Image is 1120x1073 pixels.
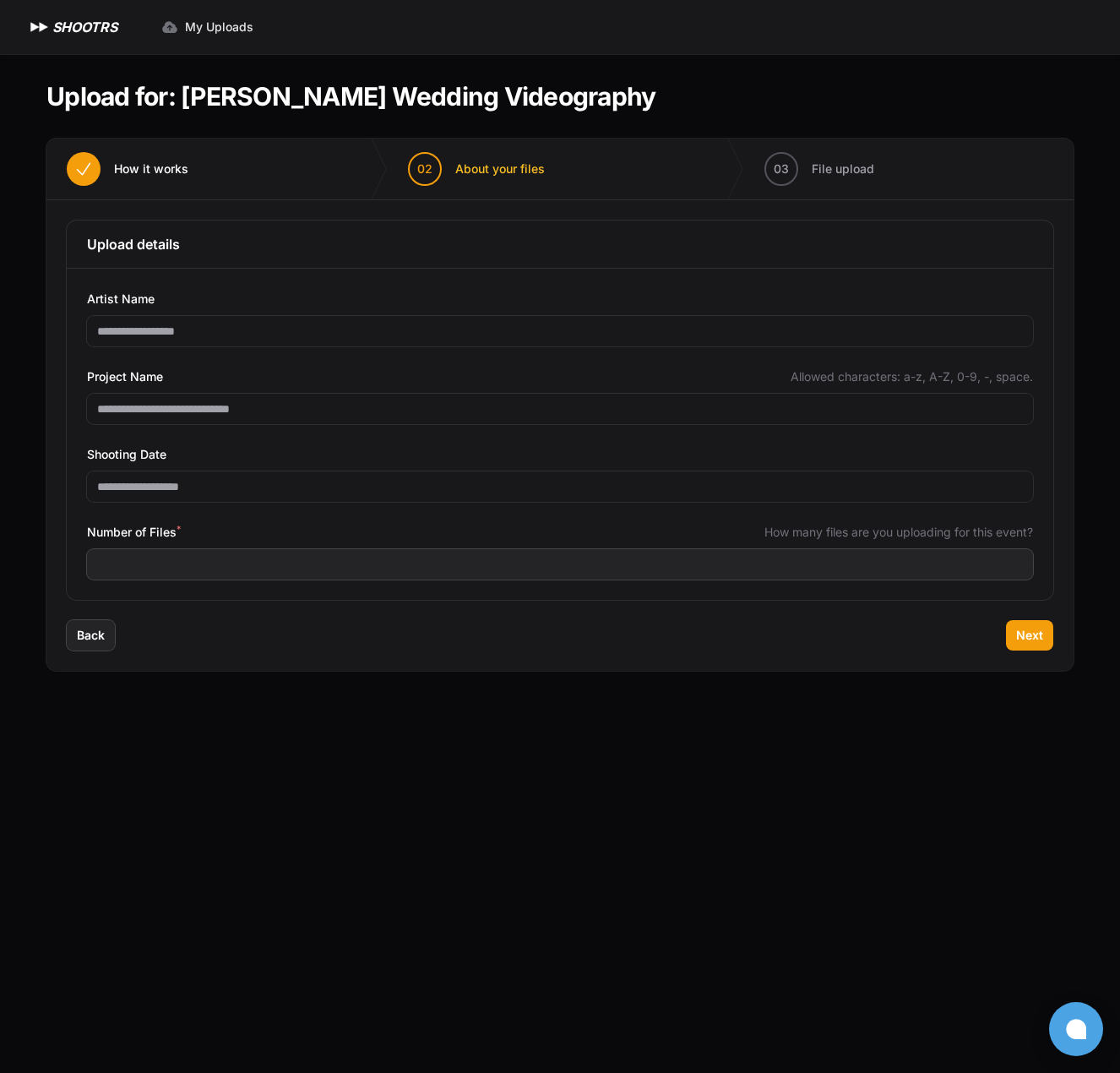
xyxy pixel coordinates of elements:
[1016,627,1043,644] span: Next
[87,289,155,309] span: Artist Name
[27,17,117,37] a: SHOOTRS SHOOTRS
[46,81,655,112] h1: Upload for: [PERSON_NAME] Wedding Videography
[812,161,874,177] span: File upload
[87,367,163,387] span: Project Name
[114,161,188,177] span: How it works
[151,12,264,42] a: My Uploads
[764,524,1033,541] span: How many files are you uploading for this event?
[46,139,209,199] button: How it works
[774,161,789,177] span: 03
[744,139,894,199] button: 03 File upload
[1049,1002,1103,1056] button: Open chat window
[27,17,52,37] img: SHOOTRS
[388,139,565,199] button: 02 About your files
[185,19,253,35] span: My Uploads
[67,620,115,651] button: Back
[417,161,432,177] span: 02
[77,627,105,644] span: Back
[455,161,545,177] span: About your files
[87,522,181,542] span: Number of Files
[87,444,166,465] span: Shooting Date
[87,234,1033,254] h3: Upload details
[1006,620,1053,651] button: Next
[52,17,117,37] h1: SHOOTRS
[791,368,1033,385] span: Allowed characters: a-z, A-Z, 0-9, -, space.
